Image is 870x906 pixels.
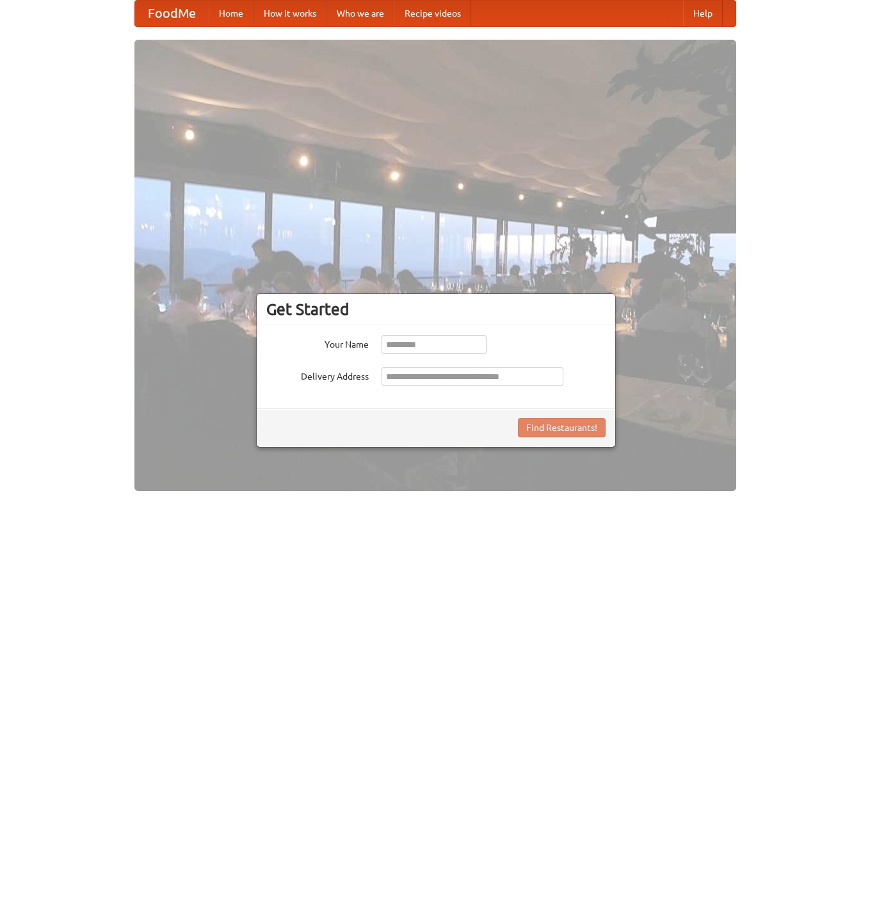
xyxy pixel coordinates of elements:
[266,367,369,383] label: Delivery Address
[266,335,369,351] label: Your Name
[135,1,209,26] a: FoodMe
[683,1,723,26] a: Help
[254,1,326,26] a: How it works
[266,300,606,319] h3: Get Started
[394,1,471,26] a: Recipe videos
[518,418,606,437] button: Find Restaurants!
[326,1,394,26] a: Who we are
[209,1,254,26] a: Home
